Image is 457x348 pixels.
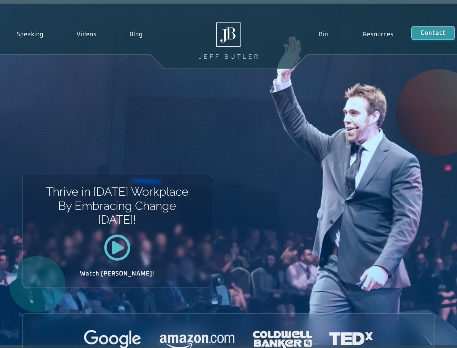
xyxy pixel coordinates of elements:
[421,30,445,36] span: Contact
[346,26,411,43] a: Resources
[45,185,189,227] h1: Thrive in [DATE] Workplace By Embracing Change [DATE]!
[301,26,411,43] nav: Menu
[60,26,113,43] a: Videos
[411,26,455,40] a: Contact
[48,271,186,277] h2: Watch [PERSON_NAME]!
[301,26,346,43] a: Bio
[113,26,159,43] a: Blog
